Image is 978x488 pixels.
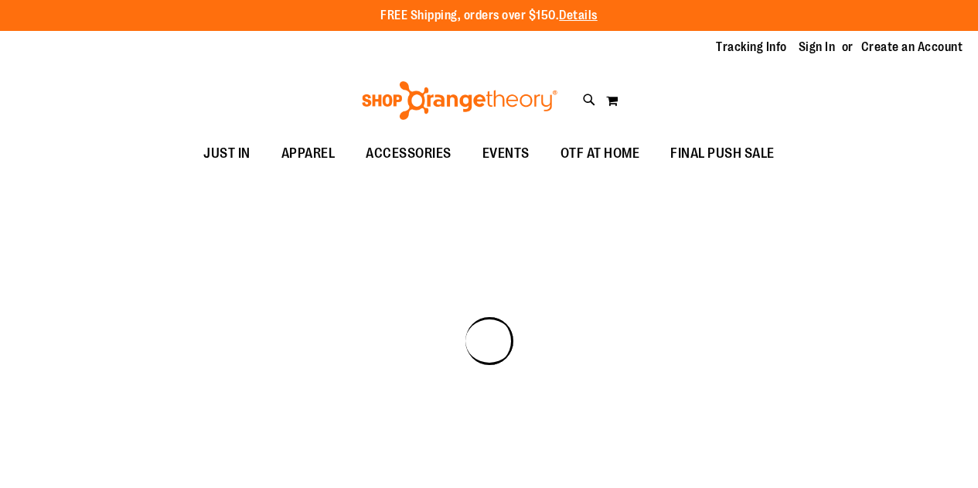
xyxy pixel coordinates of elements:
a: Sign In [799,39,836,56]
span: APPAREL [281,136,336,171]
span: EVENTS [482,136,530,171]
span: FINAL PUSH SALE [670,136,775,171]
a: JUST IN [188,136,266,172]
img: Shop Orangetheory [360,81,560,120]
a: FINAL PUSH SALE [655,136,790,172]
a: OTF AT HOME [545,136,656,172]
a: ACCESSORIES [350,136,467,172]
span: ACCESSORIES [366,136,452,171]
span: JUST IN [203,136,250,171]
p: FREE Shipping, orders over $150. [380,7,598,25]
a: EVENTS [467,136,545,172]
a: APPAREL [266,136,351,172]
a: Details [559,9,598,22]
a: Create an Account [861,39,963,56]
span: OTF AT HOME [561,136,640,171]
a: Tracking Info [716,39,787,56]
